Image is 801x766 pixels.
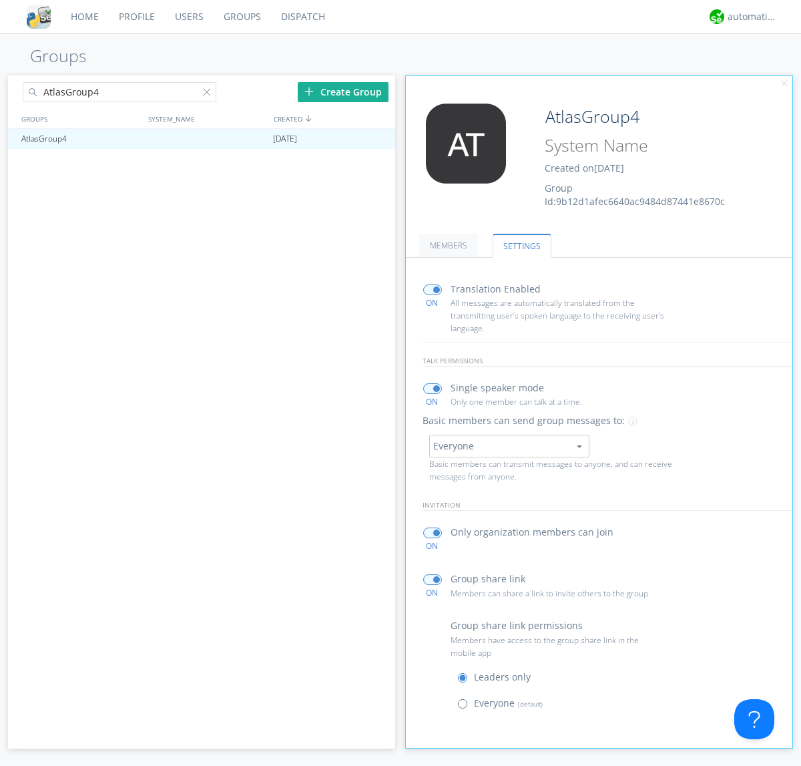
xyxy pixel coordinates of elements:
p: Everyone [474,696,543,711]
div: SYSTEM_NAME [145,109,270,128]
img: d2d01cd9b4174d08988066c6d424eccd [710,9,724,24]
button: Everyone [429,435,589,457]
div: automation+atlas [728,10,778,23]
div: ON [417,587,447,598]
a: SETTINGS [493,234,551,258]
a: AtlasGroup4[DATE] [8,129,395,149]
p: Members have access to the group share link in the mobile app [451,634,664,659]
iframe: Toggle Customer Support [734,699,774,739]
p: talk permissions [423,355,793,367]
p: Only organization members can join [451,525,613,540]
div: AtlasGroup4 [18,129,143,149]
span: (default) [515,699,543,709]
span: Group Id: 9b12d1afec6640ac9484d87441e8670c [545,182,725,208]
div: ON [417,540,447,552]
input: Search groups [23,82,216,102]
div: GROUPS [18,109,142,128]
p: Basic members can transmit messages to anyone, and can receive messages from anyone. [429,457,679,483]
img: plus.svg [304,87,314,96]
div: ON [417,396,447,407]
p: Translation Enabled [451,282,541,297]
p: All messages are automatically translated from the transmitting user’s spoken language to the rec... [451,297,664,335]
a: MEMBERS [419,234,478,257]
span: Created on [545,162,624,174]
div: CREATED [270,109,396,128]
img: 373638.png [416,104,516,184]
p: invitation [423,500,793,511]
p: Group share link permissions [451,618,583,633]
p: Group share link [451,572,525,586]
input: Group Name [540,104,756,130]
img: cddb5a64eb264b2086981ab96f4c1ba7 [27,5,51,29]
p: Single speaker mode [451,381,544,395]
div: ON [417,297,447,309]
span: [DATE] [273,129,297,149]
p: Members can share a link to invite others to the group [451,587,664,600]
p: Leaders only [474,670,531,685]
span: [DATE] [594,162,624,174]
p: Basic members can send group messages to: [423,413,625,428]
img: cancel.svg [780,79,789,89]
input: System Name [540,133,756,158]
p: Only one member can talk at a time. [451,395,664,408]
div: Create Group [298,82,388,102]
